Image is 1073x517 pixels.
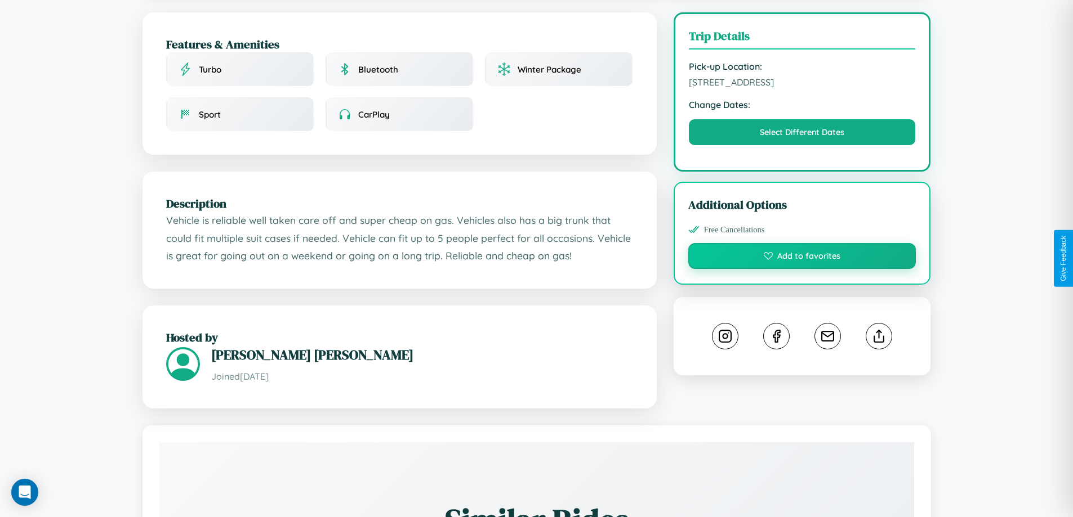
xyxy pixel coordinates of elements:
[166,329,633,345] h2: Hosted by
[689,119,916,145] button: Select Different Dates
[689,61,916,72] strong: Pick-up Location:
[199,64,221,75] span: Turbo
[358,64,398,75] span: Bluetooth
[358,109,390,120] span: CarPlay
[688,243,916,269] button: Add to favorites
[1059,236,1067,281] div: Give Feedback
[11,479,38,506] div: Open Intercom Messenger
[704,225,765,235] span: Free Cancellations
[689,77,916,88] span: [STREET_ADDRESS]
[166,195,633,212] h2: Description
[689,28,916,50] h3: Trip Details
[199,109,221,120] span: Sport
[689,99,916,110] strong: Change Dates:
[166,36,633,52] h2: Features & Amenities
[518,64,581,75] span: Winter Package
[211,368,633,385] p: Joined [DATE]
[166,212,633,265] p: Vehicle is reliable well taken care off and super cheap on gas. Vehicles also has a big trunk tha...
[688,196,916,213] h3: Additional Options
[211,345,633,364] h3: [PERSON_NAME] [PERSON_NAME]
